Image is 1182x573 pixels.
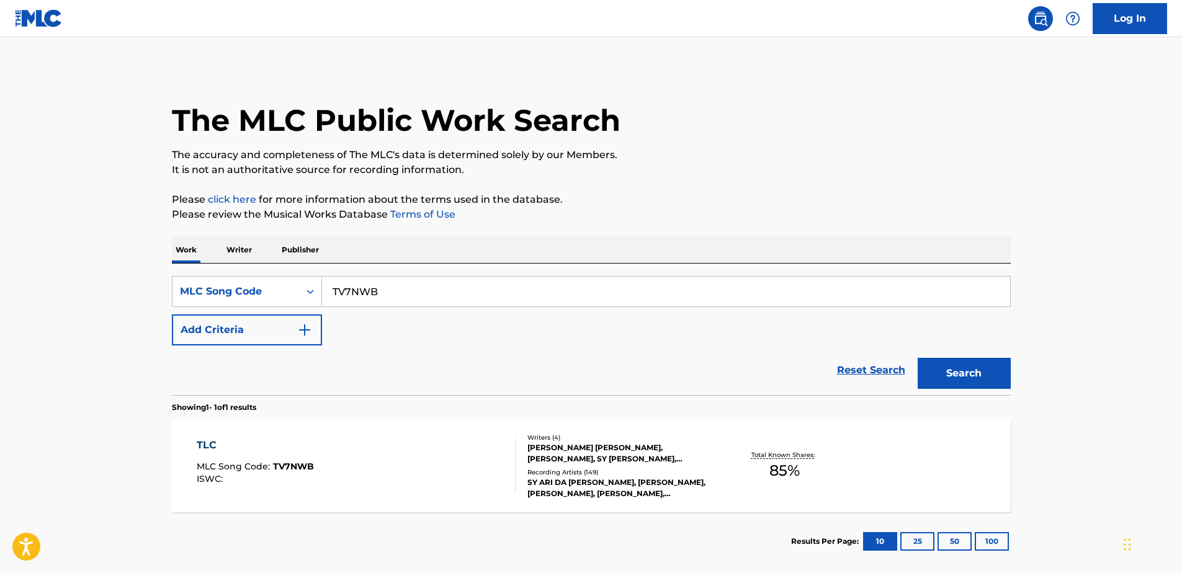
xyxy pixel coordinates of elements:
[172,237,200,263] p: Work
[172,402,256,413] p: Showing 1 - 1 of 1 results
[172,207,1011,222] p: Please review the Musical Works Database
[197,473,226,484] span: ISWC :
[1120,513,1182,573] iframe: Chat Widget
[172,314,322,345] button: Add Criteria
[172,276,1011,395] form: Search Form
[1033,11,1048,26] img: search
[172,162,1011,177] p: It is not an authoritative source for recording information.
[197,461,273,472] span: MLC Song Code :
[172,192,1011,207] p: Please for more information about the terms used in the database.
[527,442,715,464] div: [PERSON_NAME] [PERSON_NAME], [PERSON_NAME], SY [PERSON_NAME], [PERSON_NAME] [PERSON_NAME]
[172,419,1011,512] a: TLCMLC Song Code:TV7NWBISWC:Writers (4)[PERSON_NAME] [PERSON_NAME], [PERSON_NAME], SY [PERSON_NAM...
[791,536,862,547] p: Results Per Page:
[769,460,800,482] span: 85 %
[527,468,715,477] div: Recording Artists ( 149 )
[527,477,715,499] div: SY ARI DA [PERSON_NAME], [PERSON_NAME], [PERSON_NAME], [PERSON_NAME], [PERSON_NAME]
[15,9,63,27] img: MLC Logo
[900,532,934,551] button: 25
[831,357,911,384] a: Reset Search
[180,284,292,299] div: MLC Song Code
[273,461,314,472] span: TV7NWB
[172,148,1011,162] p: The accuracy and completeness of The MLC's data is determined solely by our Members.
[1060,6,1085,31] div: Help
[172,102,620,139] h1: The MLC Public Work Search
[1093,3,1167,34] a: Log In
[197,438,314,453] div: TLC
[527,433,715,442] div: Writers ( 4 )
[751,450,818,460] p: Total Known Shares:
[975,532,1009,551] button: 100
[278,237,323,263] p: Publisher
[388,208,455,220] a: Terms of Use
[863,532,897,551] button: 10
[1028,6,1053,31] a: Public Search
[1065,11,1080,26] img: help
[208,193,256,205] a: click here
[223,237,256,263] p: Writer
[1124,526,1131,563] div: Drag
[297,322,312,337] img: 9d2ae6d4665cec9f34b9.svg
[918,358,1011,389] button: Search
[938,532,972,551] button: 50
